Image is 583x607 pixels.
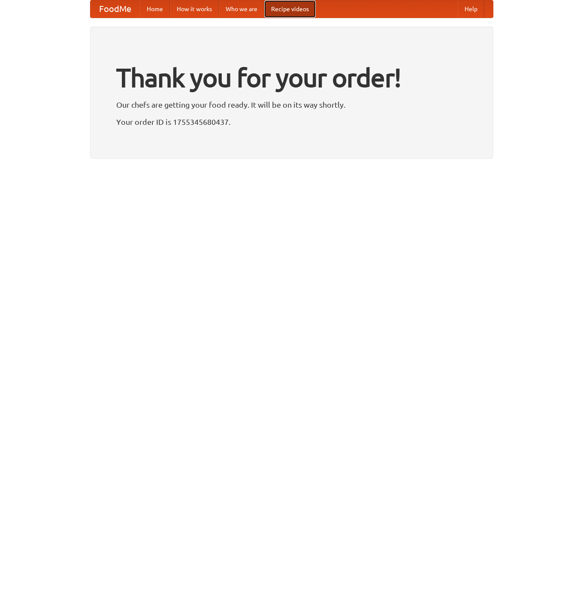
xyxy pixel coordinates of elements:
[116,57,467,98] h1: Thank you for your order!
[458,0,484,18] a: Help
[140,0,170,18] a: Home
[91,0,140,18] a: FoodMe
[219,0,264,18] a: Who we are
[264,0,316,18] a: Recipe videos
[116,98,467,111] p: Our chefs are getting your food ready. It will be on its way shortly.
[116,115,467,128] p: Your order ID is 1755345680437.
[170,0,219,18] a: How it works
